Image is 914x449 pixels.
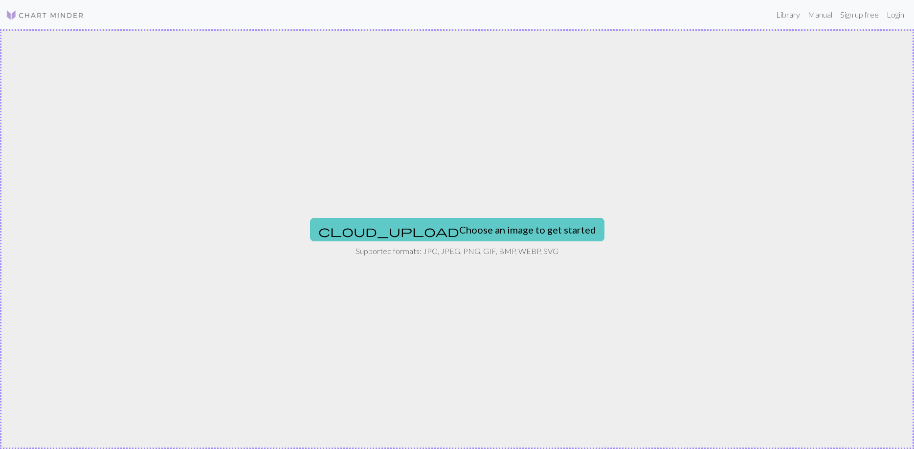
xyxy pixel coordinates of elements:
[318,224,459,238] span: cloud_upload
[6,9,84,21] img: Logo
[836,5,883,24] a: Sign up free
[804,5,836,24] a: Manual
[310,218,604,241] button: Choose an image to get started
[883,5,908,24] a: Login
[356,245,558,257] p: Supported formats: JPG, JPEG, PNG, GIF, BMP, WEBP, SVG
[772,5,804,24] a: Library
